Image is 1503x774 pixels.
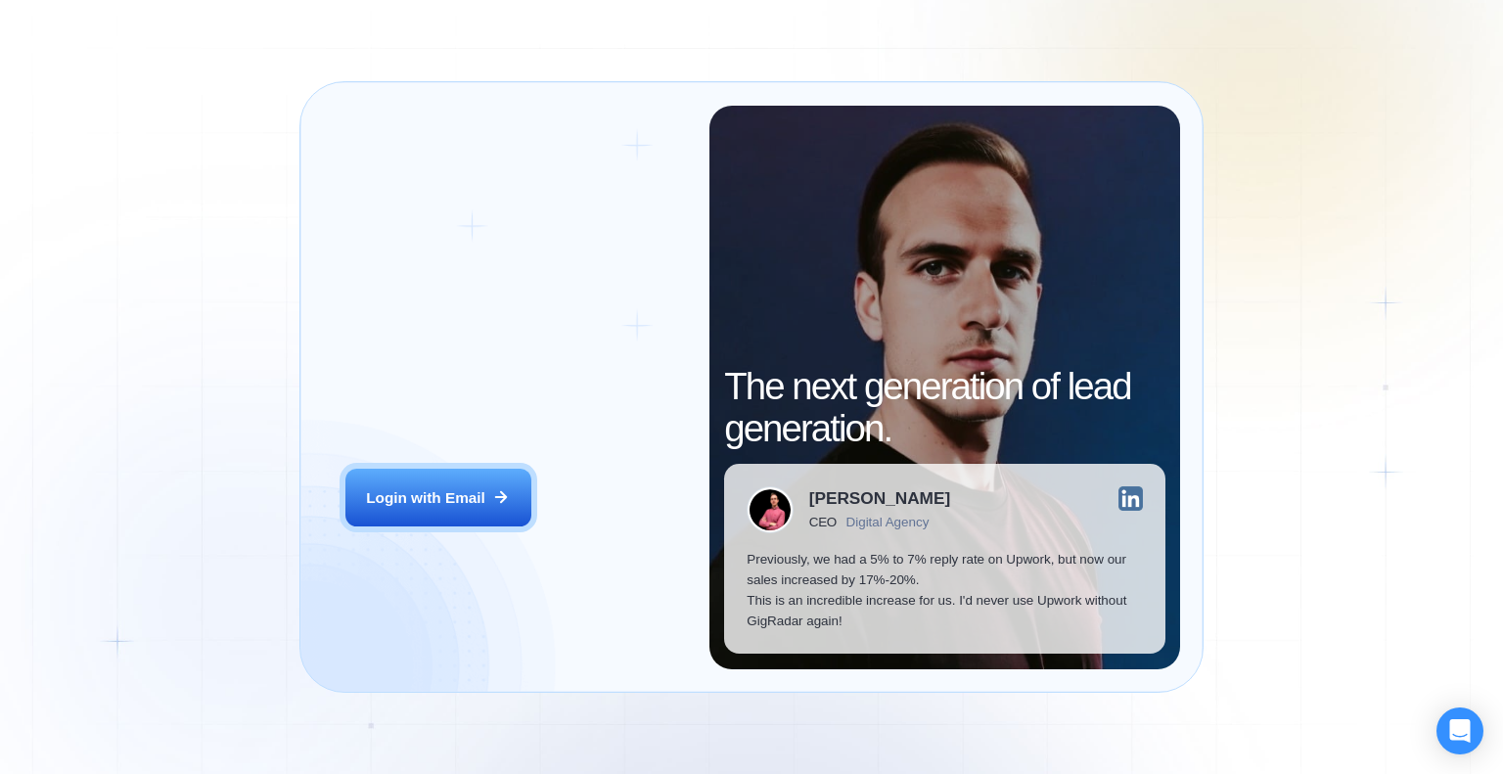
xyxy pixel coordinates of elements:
[809,490,950,507] div: [PERSON_NAME]
[1436,707,1483,754] div: Open Intercom Messenger
[724,366,1165,448] h2: The next generation of lead generation.
[809,515,837,529] div: CEO
[366,487,485,508] div: Login with Email
[846,515,930,529] div: Digital Agency
[747,549,1143,632] p: Previously, we had a 5% to 7% reply rate on Upwork, but now our sales increased by 17%-20%. This ...
[345,469,531,527] button: Login with Email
